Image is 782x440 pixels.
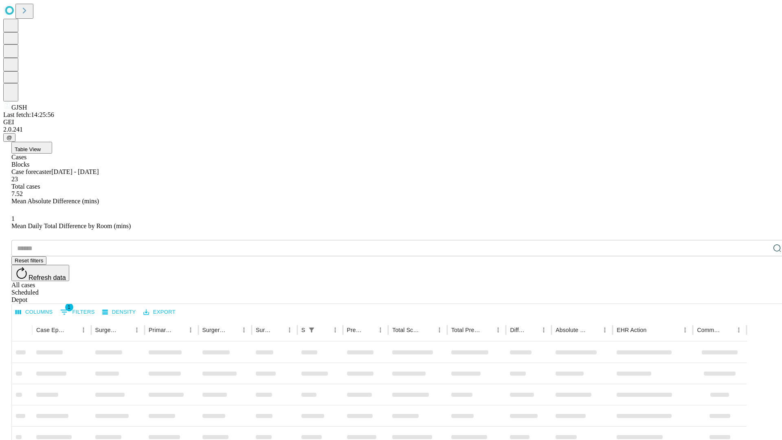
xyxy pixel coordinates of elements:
button: Reset filters [11,256,46,265]
span: Refresh data [29,274,66,281]
button: Menu [679,324,691,336]
div: 2.0.241 [3,126,779,133]
div: GEI [3,119,779,126]
button: Menu [599,324,611,336]
span: Mean Absolute Difference (mins) [11,198,99,205]
button: Sort [422,324,434,336]
button: Density [100,306,138,319]
button: Sort [481,324,492,336]
button: @ [3,133,15,142]
button: Menu [284,324,295,336]
span: Total cases [11,183,40,190]
button: Menu [375,324,386,336]
div: Primary Service [149,327,172,333]
div: 1 active filter [306,324,317,336]
button: Menu [434,324,445,336]
button: Menu [238,324,250,336]
button: Sort [722,324,733,336]
div: Scheduled In Room Duration [301,327,305,333]
span: Reset filters [15,257,43,264]
button: Menu [538,324,549,336]
div: Difference [510,327,526,333]
span: 7.52 [11,190,23,197]
button: Sort [272,324,284,336]
button: Sort [318,324,329,336]
button: Table View [11,142,52,154]
div: Absolute Difference [556,327,587,333]
button: Export [141,306,178,319]
span: 23 [11,176,18,183]
button: Sort [174,324,185,336]
div: Total Predicted Duration [451,327,481,333]
span: GJSH [11,104,27,111]
button: Select columns [13,306,55,319]
div: Surgery Date [256,327,272,333]
button: Sort [647,324,659,336]
button: Sort [588,324,599,336]
button: Show filters [58,306,97,319]
div: Predicted In Room Duration [347,327,363,333]
button: Menu [492,324,504,336]
div: Case Epic Id [36,327,66,333]
span: @ [7,134,12,141]
button: Menu [78,324,89,336]
span: 1 [11,215,15,222]
button: Sort [66,324,78,336]
span: [DATE] - [DATE] [51,168,99,175]
button: Sort [363,324,375,336]
div: Surgeon Name [95,327,119,333]
button: Menu [131,324,143,336]
div: Total Scheduled Duration [392,327,422,333]
span: Case forecaster [11,168,51,175]
span: 1 [65,303,73,311]
button: Sort [227,324,238,336]
button: Menu [185,324,196,336]
button: Show filters [306,324,317,336]
div: EHR Action [617,327,646,333]
button: Sort [120,324,131,336]
div: Surgery Name [202,327,226,333]
button: Menu [733,324,745,336]
span: Last fetch: 14:25:56 [3,111,54,118]
div: Comments [697,327,720,333]
button: Menu [329,324,341,336]
button: Refresh data [11,265,69,281]
span: Mean Daily Total Difference by Room (mins) [11,222,131,229]
span: Table View [15,146,41,152]
button: Sort [527,324,538,336]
